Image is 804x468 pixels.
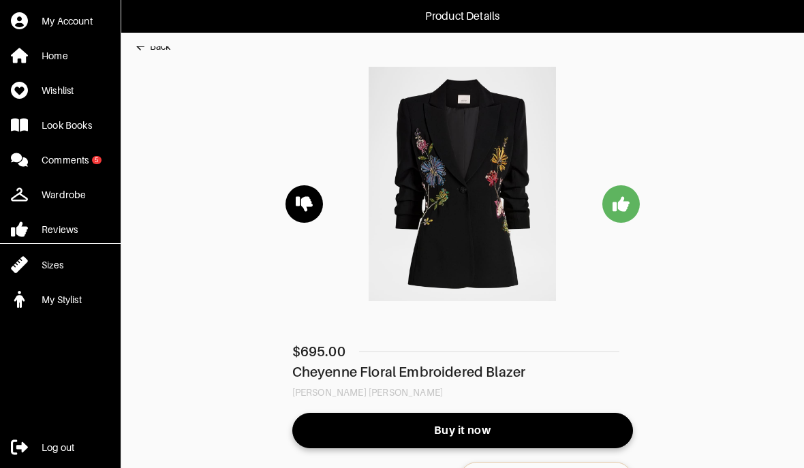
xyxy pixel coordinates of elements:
[42,153,89,167] div: Comments
[42,49,68,63] div: Home
[292,345,345,358] div: $ 695.00
[425,8,500,25] p: Product Details
[42,14,93,28] div: My Account
[292,67,633,301] img: img
[42,223,78,236] div: Reviews
[42,188,86,202] div: Wardrobe
[42,258,63,272] div: Sizes
[42,441,74,454] div: Log out
[292,386,633,399] div: [PERSON_NAME] [PERSON_NAME]
[303,424,622,437] span: Buy it now
[150,40,170,53] div: Back
[134,33,170,60] button: Back
[42,84,74,97] div: Wishlist
[292,365,633,379] div: Cheyenne Floral Embroidered Blazer
[95,156,98,164] div: 5
[42,119,92,132] div: Look Books
[292,413,633,448] a: Buy it now
[42,293,82,307] div: My Stylist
